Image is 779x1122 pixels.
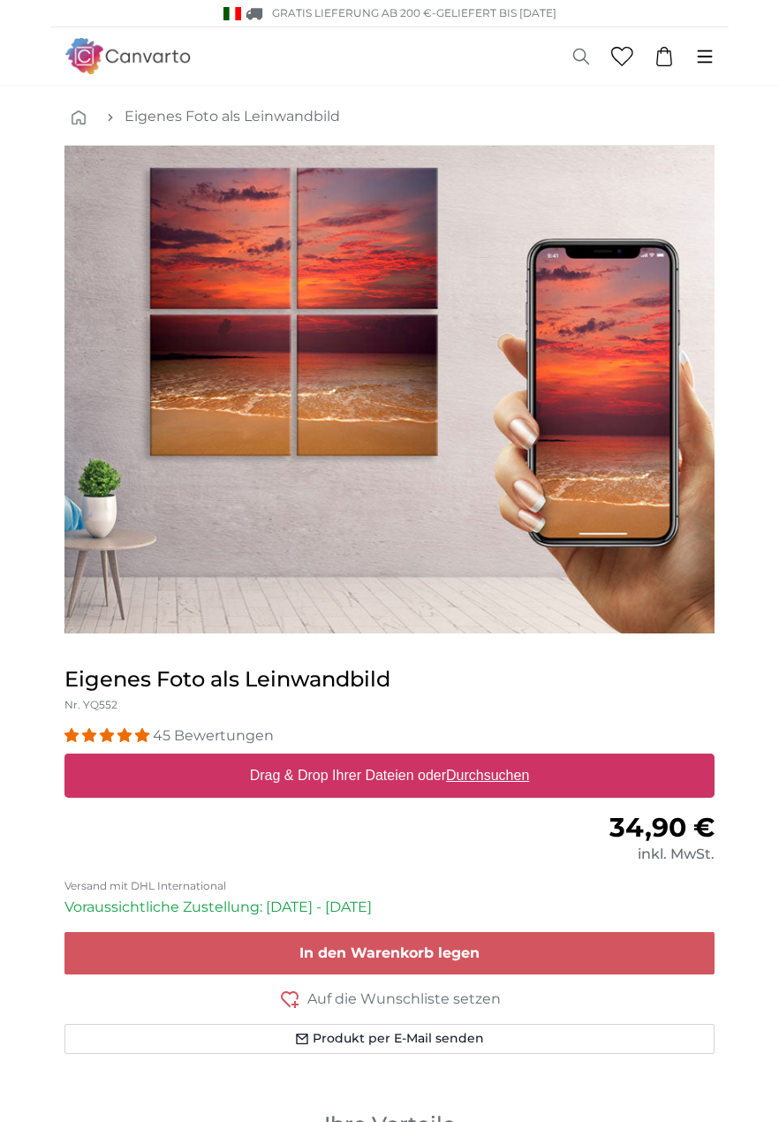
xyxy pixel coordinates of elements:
span: 34,90 € [609,811,715,844]
div: inkl. MwSt. [389,844,715,865]
h1: Eigenes Foto als Leinwandbild [64,665,715,694]
span: In den Warenkorb legen [299,944,480,961]
img: Italien [223,7,241,20]
span: Geliefert bis [DATE] [436,6,556,19]
button: Produkt per E-Mail senden [64,1024,715,1054]
span: 45 Bewertungen [153,727,274,744]
span: GRATIS Lieferung ab 200 € [272,6,432,19]
img: Canvarto [64,38,192,74]
p: Versand mit DHL International [64,879,715,893]
nav: breadcrumbs [64,88,715,146]
u: Durchsuchen [446,768,529,783]
span: - [432,6,556,19]
label: Drag & Drop Ihrer Dateien oder [243,758,537,793]
span: Auf die Wunschliste setzen [307,989,501,1010]
span: 4.93 stars [64,727,153,744]
p: Voraussichtliche Zustellung: [DATE] - [DATE] [64,897,715,918]
img: personalised-canvas-print [64,146,715,633]
button: In den Warenkorb legen [64,932,715,974]
span: Nr. YQ552 [64,698,117,711]
button: Auf die Wunschliste setzen [64,989,715,1011]
div: 1 of 1 [64,146,715,633]
a: Eigenes Foto als Leinwandbild [125,106,340,127]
